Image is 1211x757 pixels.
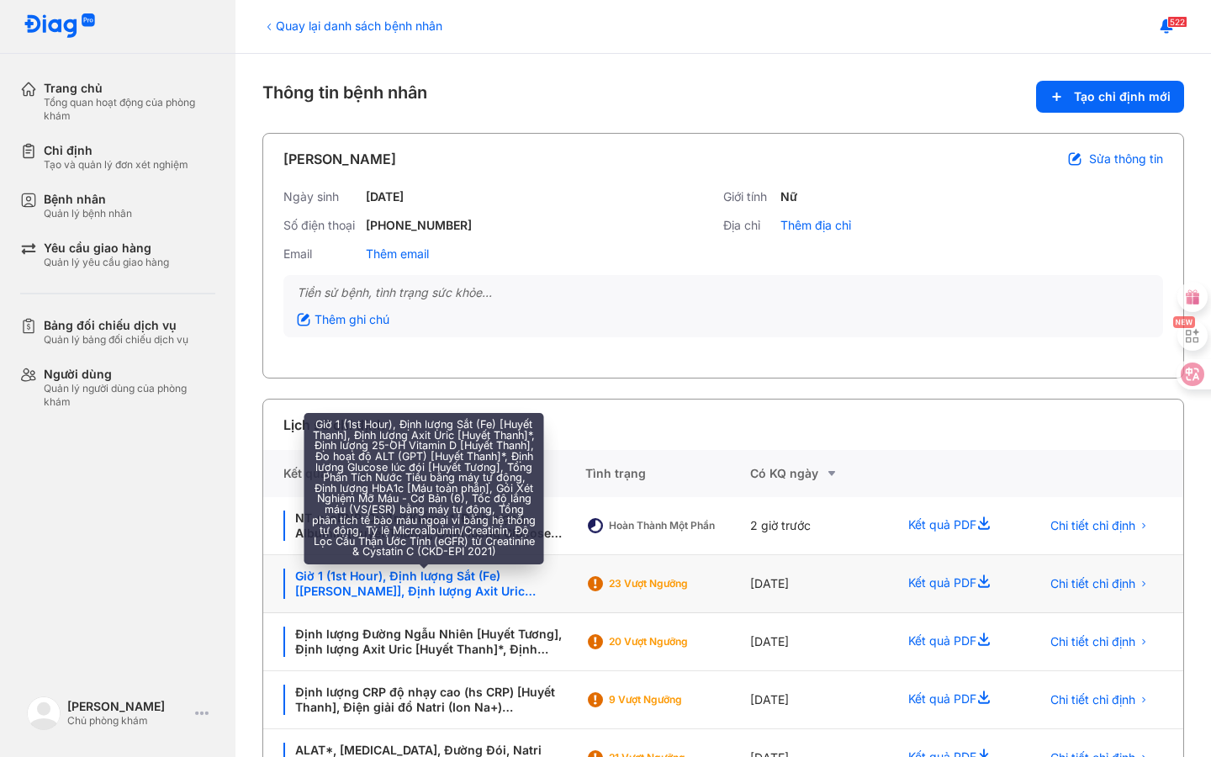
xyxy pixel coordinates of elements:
div: Người dùng [44,367,215,382]
div: Thêm địa chỉ [780,218,851,233]
div: Kết quả [263,450,585,497]
div: Quản lý bệnh nhân [44,207,132,220]
button: Chi tiết chỉ định [1040,513,1159,538]
div: Email [283,246,359,262]
div: Quay lại danh sách bệnh nhân [262,17,442,34]
div: Tổng quan hoạt động của phòng khám [44,96,215,123]
div: Định lượng Đường Ngẫu Nhiên [Huyết Tương], Định lượng Axit Uric [Huyết Thanh]*, Định lượng Microa... [283,627,565,657]
div: Nữ [780,189,797,204]
div: Trang chủ [44,81,215,96]
button: Chi tiết chỉ định [1040,687,1159,712]
div: [PHONE_NUMBER] [366,218,472,233]
div: Kết quả PDF [888,671,1020,729]
div: Ngày sinh [283,189,359,204]
div: Địa chỉ [723,218,774,233]
img: logo [24,13,96,40]
img: logo [27,696,61,730]
div: [DATE] [750,671,888,729]
div: Tiền sử bệnh, tình trạng sức khỏe... [297,285,1150,300]
div: Lịch sử chỉ định [283,415,385,435]
div: 23 Vượt ngưỡng [609,577,743,590]
div: Kết quả PDF [888,497,1020,555]
div: [DATE] [750,613,888,671]
div: Hoàn thành một phần [609,519,743,532]
div: Giờ 1 (1st Hour), Định lượng Sắt (Fe) [[PERSON_NAME]], Định lượng Axit Uric [Huyết Thanh]*, Định ... [283,569,565,599]
span: Chi tiết chỉ định [1050,634,1135,649]
div: [PERSON_NAME] [283,149,396,169]
div: Kết quả PDF [888,613,1020,671]
button: Chi tiết chỉ định [1040,571,1159,596]
span: Chi tiết chỉ định [1050,692,1135,707]
div: Quản lý bảng đối chiếu dịch vụ [44,333,188,347]
div: Thêm email [366,246,429,262]
div: 20 Vượt ngưỡng [609,635,743,648]
div: Kết quả PDF [888,555,1020,613]
div: [PERSON_NAME] [67,699,188,714]
div: Thông tin bệnh nhân [262,81,1184,113]
span: Sửa thông tin [1089,151,1163,167]
div: Tạo và quản lý đơn xét nghiệm [44,158,188,172]
span: Chi tiết chỉ định [1050,518,1135,533]
div: 9 Vượt ngưỡng [609,693,743,707]
span: 522 [1167,16,1187,28]
div: [DATE] [366,189,404,204]
span: Chi tiết chỉ định [1050,576,1135,591]
div: Yêu cầu giao hàng [44,241,169,256]
div: [DATE] [750,555,888,613]
button: Tạo chỉ định mới [1036,81,1184,113]
div: Tình trạng [585,450,750,497]
div: Chủ phòng khám [67,714,188,728]
span: Tạo chỉ định mới [1074,89,1171,104]
div: Bảng đối chiếu dịch vụ [44,318,188,333]
div: Định lượng CRP độ nhạy cao (hs CRP) [Huyết Thanh], Điện giải đồ Natri (Ion Na+) [[PERSON_NAME]], ... [283,685,565,715]
div: Số điện thoại [283,218,359,233]
div: Quản lý yêu cầu giao hàng [44,256,169,269]
div: Quản lý người dùng của phòng khám [44,382,215,409]
button: Chi tiết chỉ định [1040,629,1159,654]
div: NT-proBNP, Dự Trữ Kiềm **, Định lượng Albumin [Huyết Thanh], Định lượng Glucose lúc đói [Huyết Tư... [283,511,565,541]
div: Chỉ định [44,143,188,158]
div: Giới tính [723,189,774,204]
div: Bệnh nhân [44,192,132,207]
div: Có KQ ngày [750,463,888,484]
div: Thêm ghi chú [297,312,389,327]
div: 2 giờ trước [750,497,888,555]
